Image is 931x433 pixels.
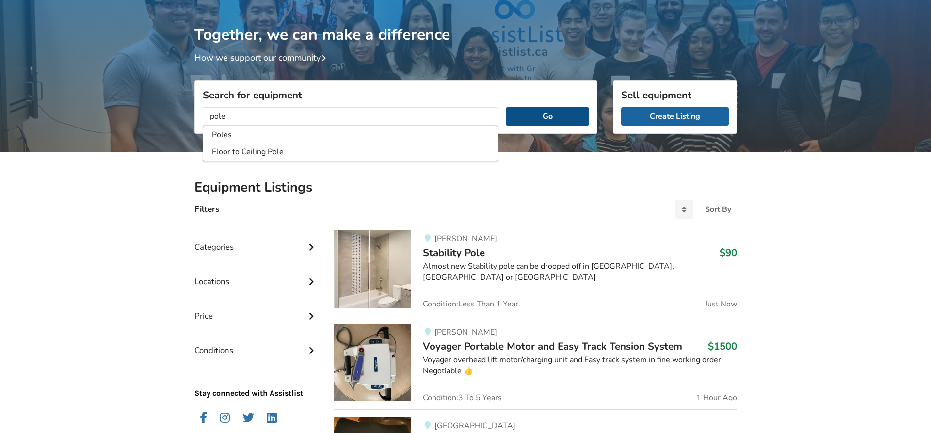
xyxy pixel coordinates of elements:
[708,340,737,353] h3: $1500
[434,327,497,337] span: [PERSON_NAME]
[194,179,737,196] h2: Equipment Listings
[194,223,319,257] div: Categories
[334,316,737,409] a: transfer aids-voyager portable motor and easy track tension system[PERSON_NAME]Voyager Portable M...
[194,0,737,45] h1: Together, we can make a difference
[423,246,485,259] span: Stability Pole
[423,300,518,308] span: Condition: Less Than 1 Year
[194,326,319,360] div: Conditions
[621,89,729,101] h3: Sell equipment
[203,107,498,126] input: I am looking for...
[334,230,411,308] img: mobility-stability pole
[423,394,502,401] span: Condition: 3 To 5 Years
[334,230,737,316] a: mobility-stability pole[PERSON_NAME]Stability Pole$90Almost new Stability pole can be drooped off...
[194,204,219,215] h4: Filters
[621,107,729,126] a: Create Listing
[705,206,731,213] div: Sort By
[194,291,319,326] div: Price
[194,257,319,291] div: Locations
[423,354,737,377] div: Voyager overhead lift motor/charging unit and Easy track system in fine working order. Negotiable 👍
[194,52,330,64] a: How we support our community
[720,246,737,259] h3: $90
[434,420,515,431] span: [GEOGRAPHIC_DATA]
[205,127,496,143] li: Poles
[423,261,737,283] div: Almost new Stability pole can be drooped off in [GEOGRAPHIC_DATA], [GEOGRAPHIC_DATA] or [GEOGRAPH...
[334,324,411,401] img: transfer aids-voyager portable motor and easy track tension system
[423,339,682,353] span: Voyager Portable Motor and Easy Track Tension System
[705,300,737,308] span: Just Now
[434,233,497,244] span: [PERSON_NAME]
[194,361,319,399] p: Stay connected with Assistlist
[203,89,589,101] h3: Search for equipment
[506,107,589,126] button: Go
[696,394,737,401] span: 1 Hour Ago
[205,144,496,160] li: Floor to Ceiling Pole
